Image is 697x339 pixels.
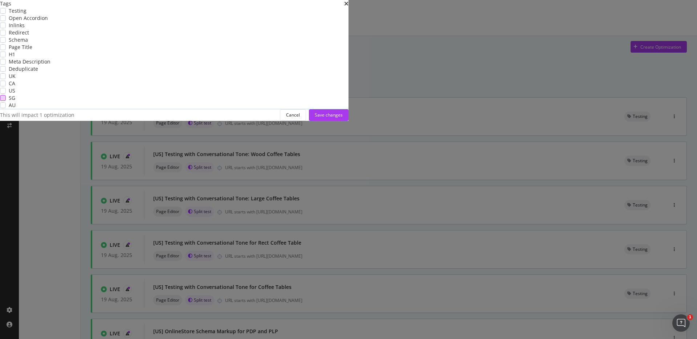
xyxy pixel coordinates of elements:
span: 1 [687,314,693,320]
span: SG [9,94,15,102]
iframe: Intercom live chat [672,314,690,332]
span: Schema [9,36,28,44]
span: US [9,87,15,94]
span: Redirect [9,29,29,36]
div: Save changes [315,112,343,118]
button: Cancel [280,109,306,121]
span: H1 [9,51,15,58]
span: Deduplicate [9,65,38,73]
span: Page Title [9,44,32,51]
span: UK [9,73,16,80]
span: CA [9,80,15,87]
button: Save changes [309,109,348,121]
span: Testing [9,7,27,15]
span: AU [9,102,16,109]
div: Cancel [286,112,300,118]
span: Inlinks [9,22,25,29]
span: Meta Description [9,58,50,65]
span: Open Accordion [9,15,48,22]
